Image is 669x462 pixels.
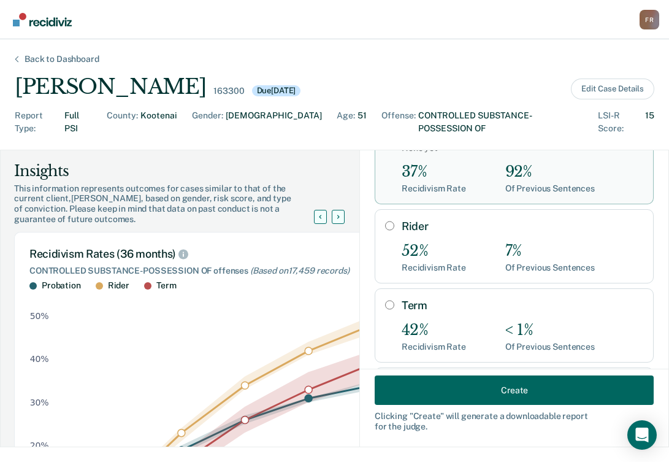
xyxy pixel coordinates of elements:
[640,10,659,29] div: F R
[30,398,49,407] text: 30%
[505,263,595,273] div: Of Previous Sentences
[402,299,643,312] label: Term
[627,420,657,450] div: Open Intercom Messenger
[381,109,416,135] div: Offense :
[375,375,654,405] button: Create
[213,86,244,96] div: 163300
[418,109,583,135] div: CONTROLLED SUBSTANCE-POSSESSION OF
[140,109,177,135] div: Kootenai
[15,74,206,99] div: [PERSON_NAME]
[252,85,301,96] div: Due [DATE]
[357,109,367,135] div: 51
[30,441,49,450] text: 20%
[13,13,72,26] img: Recidiviz
[14,161,329,181] div: Insights
[402,183,466,194] div: Recidivism Rate
[505,342,595,352] div: Of Previous Sentences
[402,163,466,181] div: 37%
[375,411,654,432] div: Clicking " Create " will generate a downloadable report for the judge.
[107,109,138,135] div: County :
[29,247,461,261] div: Recidivism Rates (36 months)
[108,280,129,291] div: Rider
[29,266,461,276] div: CONTROLLED SUBSTANCE-POSSESSION OF offenses
[402,220,643,233] label: Rider
[30,311,49,321] text: 50%
[10,54,114,64] div: Back to Dashboard
[250,266,350,275] span: (Based on 17,459 records )
[402,321,466,339] div: 42%
[156,280,176,291] div: Term
[505,242,595,260] div: 7%
[402,263,466,273] div: Recidivism Rate
[226,109,322,135] div: [DEMOGRAPHIC_DATA]
[402,342,466,352] div: Recidivism Rate
[42,280,81,291] div: Probation
[645,109,654,135] div: 15
[30,355,49,364] text: 40%
[598,109,643,135] div: LSI-R Score :
[64,109,92,135] div: Full PSI
[505,321,595,339] div: < 1%
[640,10,659,29] button: Profile dropdown button
[505,183,595,194] div: Of Previous Sentences
[14,183,329,225] div: This information represents outcomes for cases similar to that of the current client, [PERSON_NAM...
[15,109,62,135] div: Report Type :
[505,163,595,181] div: 92%
[402,242,466,260] div: 52%
[337,109,355,135] div: Age :
[192,109,223,135] div: Gender :
[571,79,654,99] button: Edit Case Details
